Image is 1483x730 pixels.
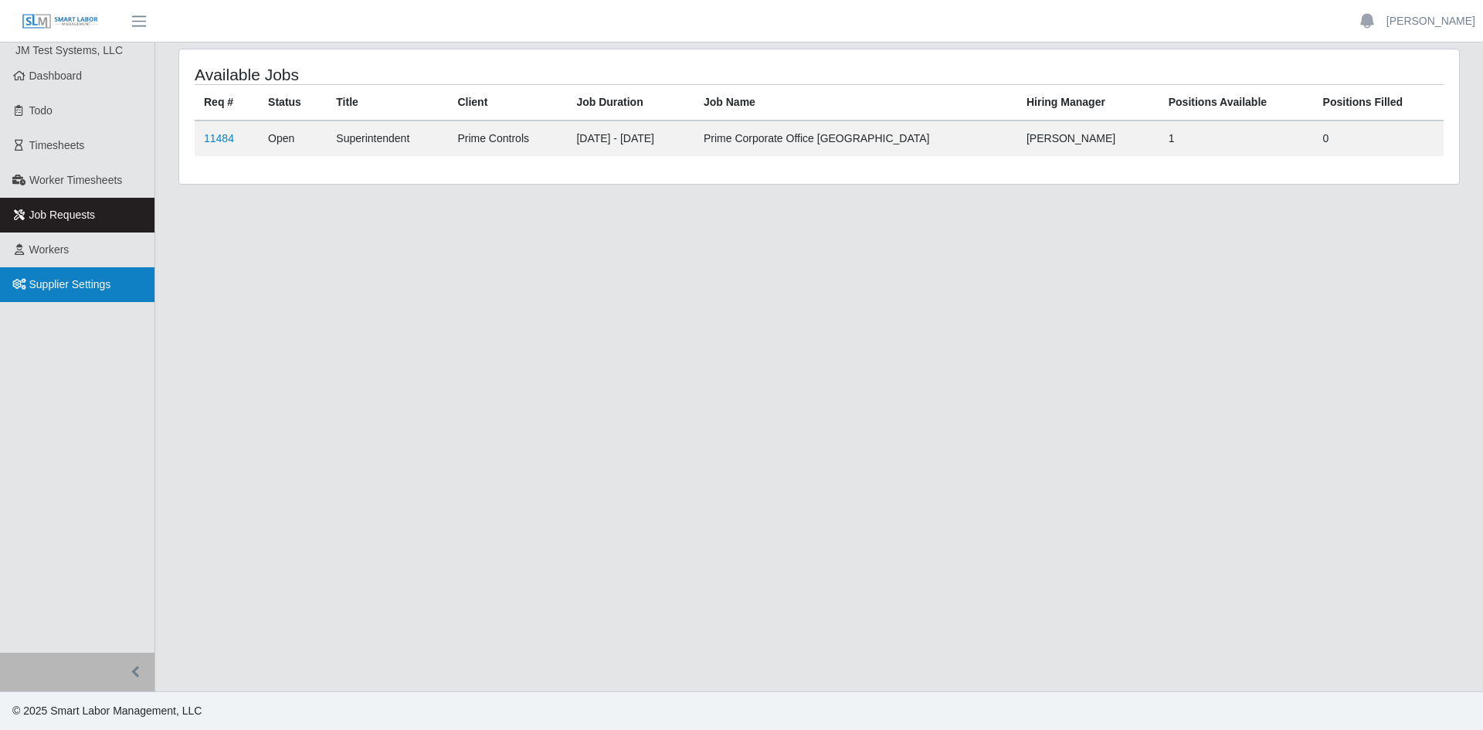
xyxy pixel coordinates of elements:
td: Open [259,121,327,156]
td: 1 [1159,121,1314,156]
td: Prime Corporate Office [GEOGRAPHIC_DATA] [694,121,1017,156]
td: [PERSON_NAME] [1017,121,1159,156]
td: Prime Controls [448,121,567,156]
span: Worker Timesheets [29,174,122,186]
th: Req # [195,85,259,121]
td: 0 [1314,121,1444,156]
th: Hiring Manager [1017,85,1159,121]
span: Workers [29,243,70,256]
span: © 2025 Smart Labor Management, LLC [12,705,202,717]
td: [DATE] - [DATE] [567,121,694,156]
a: [PERSON_NAME] [1386,13,1475,29]
th: Client [448,85,567,121]
th: Job Name [694,85,1017,121]
span: Supplier Settings [29,278,111,290]
span: Todo [29,104,53,117]
span: Job Requests [29,209,96,221]
th: Positions Available [1159,85,1314,121]
th: Status [259,85,327,121]
th: Title [327,85,448,121]
span: Timesheets [29,139,85,151]
img: SLM Logo [22,13,99,30]
th: Positions Filled [1314,85,1444,121]
td: Superintendent [327,121,448,156]
a: 11484 [204,132,234,144]
th: Job Duration [567,85,694,121]
span: Dashboard [29,70,83,82]
span: JM Test Systems, LLC [15,44,123,56]
h4: Available Jobs [195,65,701,84]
